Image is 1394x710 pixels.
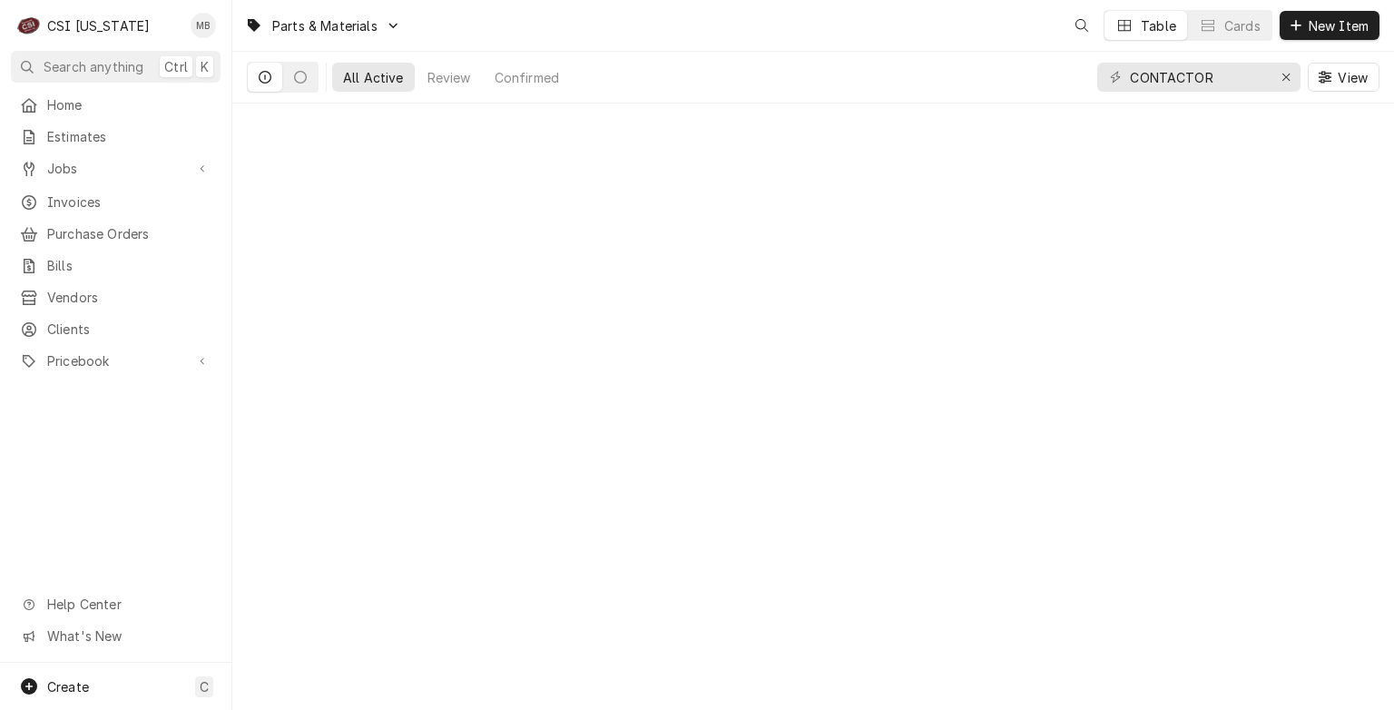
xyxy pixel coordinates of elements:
span: What's New [47,626,210,646]
div: CSI Kentucky's Avatar [16,13,42,38]
span: Estimates [47,127,211,146]
div: Review [427,68,471,87]
div: MB [191,13,216,38]
a: Home [11,90,221,120]
span: K [201,57,209,76]
span: Home [47,95,211,114]
span: Ctrl [164,57,188,76]
input: Keyword search [1130,63,1266,92]
div: Table [1141,16,1176,35]
span: Parts & Materials [272,16,378,35]
a: Go to Pricebook [11,346,221,376]
div: CSI [US_STATE] [47,16,150,35]
button: Erase input [1271,63,1301,92]
span: View [1334,68,1371,87]
span: Pricebook [47,351,184,370]
span: Purchase Orders [47,224,211,243]
span: Jobs [47,159,184,178]
a: Clients [11,314,221,344]
div: Cards [1224,16,1261,35]
button: New Item [1280,11,1379,40]
a: Invoices [11,187,221,217]
a: Go to Jobs [11,153,221,183]
div: Confirmed [495,68,559,87]
div: Matt Brewington's Avatar [191,13,216,38]
div: All Active [343,68,404,87]
a: Go to Parts & Materials [238,11,408,41]
span: New Item [1305,16,1372,35]
span: Help Center [47,595,210,614]
span: Invoices [47,192,211,212]
span: Clients [47,320,211,339]
a: Estimates [11,122,221,152]
div: C [16,13,42,38]
span: Vendors [47,288,211,307]
span: Create [47,679,89,695]
a: Go to What's New [11,621,221,651]
a: Purchase Orders [11,219,221,249]
span: C [200,677,209,696]
span: Search anything [44,57,143,76]
button: Search anythingCtrlK [11,51,221,83]
a: Go to Help Center [11,589,221,619]
span: Bills [47,256,211,275]
button: View [1308,63,1379,92]
a: Vendors [11,282,221,312]
button: Open search [1067,11,1096,40]
a: Bills [11,251,221,281]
